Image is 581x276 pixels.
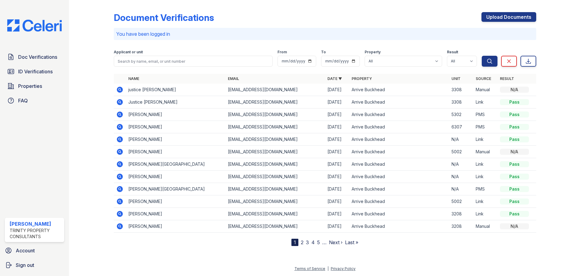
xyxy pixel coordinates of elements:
td: Arrive Buckhead [349,96,449,108]
a: 4 [311,239,315,245]
div: Pass [500,161,529,167]
td: justice [PERSON_NAME] [126,84,225,96]
div: Pass [500,211,529,217]
td: N/A [449,183,473,195]
td: [PERSON_NAME][GEOGRAPHIC_DATA] [126,158,225,171]
a: Privacy Policy [331,266,356,271]
a: Next › [329,239,343,245]
a: Source [476,76,491,81]
td: [PERSON_NAME] [126,171,225,183]
td: N/A [449,158,473,171]
td: [DATE] [325,146,349,158]
td: [DATE] [325,108,349,121]
td: Link [473,158,497,171]
td: [EMAIL_ADDRESS][DOMAIN_NAME] [225,96,325,108]
td: [EMAIL_ADDRESS][DOMAIN_NAME] [225,220,325,233]
a: Date ▼ [327,76,342,81]
a: Name [128,76,139,81]
td: 3208 [449,208,473,220]
a: Account [2,244,67,257]
td: [DATE] [325,133,349,146]
td: 5002 [449,146,473,158]
td: Arrive Buckhead [349,158,449,171]
div: Pass [500,136,529,142]
td: N/A [449,171,473,183]
td: [PERSON_NAME] [126,133,225,146]
span: … [322,239,327,246]
div: N/A [500,223,529,229]
td: [EMAIL_ADDRESS][DOMAIN_NAME] [225,158,325,171]
td: Manual [473,84,497,96]
span: ID Verifications [18,68,53,75]
td: Arrive Buckhead [349,146,449,158]
td: Manual [473,220,497,233]
td: [EMAIL_ADDRESS][DOMAIN_NAME] [225,171,325,183]
td: Arrive Buckhead [349,121,449,133]
a: Unit [451,76,461,81]
td: Justice [PERSON_NAME] [126,96,225,108]
a: FAQ [5,95,64,107]
a: Sign out [2,259,67,271]
td: [PERSON_NAME] [126,208,225,220]
a: Properties [5,80,64,92]
span: FAQ [18,97,28,104]
p: You have been logged in [116,30,534,38]
a: ID Verifications [5,65,64,78]
img: CE_Logo_Blue-a8612792a0a2168367f1c8372b55b34899dd931a85d93a1a3d3e32e68fde9ad4.png [2,19,67,32]
td: [DATE] [325,208,349,220]
td: [EMAIL_ADDRESS][DOMAIN_NAME] [225,84,325,96]
label: Property [365,50,381,55]
a: 3 [306,239,309,245]
td: [EMAIL_ADDRESS][DOMAIN_NAME] [225,133,325,146]
span: Sign out [16,261,34,269]
div: | [327,266,329,271]
td: [DATE] [325,220,349,233]
div: N/A [500,149,529,155]
div: Trinity Property Consultants [10,228,62,240]
label: Applicant or unit [114,50,143,55]
td: 6307 [449,121,473,133]
td: [EMAIL_ADDRESS][DOMAIN_NAME] [225,208,325,220]
a: Last » [345,239,358,245]
td: [EMAIL_ADDRESS][DOMAIN_NAME] [225,108,325,121]
td: Arrive Buckhead [349,183,449,195]
div: Document Verifications [114,12,214,23]
label: To [321,50,326,55]
td: Link [473,195,497,208]
a: Email [228,76,239,81]
a: 5 [317,239,320,245]
td: [PERSON_NAME] [126,220,225,233]
td: 3308 [449,96,473,108]
a: 2 [301,239,304,245]
div: 1 [291,239,298,246]
td: [EMAIL_ADDRESS][DOMAIN_NAME] [225,183,325,195]
div: Pass [500,111,529,118]
td: [EMAIL_ADDRESS][DOMAIN_NAME] [225,195,325,208]
td: 3308 [449,84,473,96]
td: [DATE] [325,195,349,208]
td: [DATE] [325,171,349,183]
label: Result [447,50,458,55]
td: [PERSON_NAME] [126,121,225,133]
td: Arrive Buckhead [349,133,449,146]
td: [PERSON_NAME][GEOGRAPHIC_DATA] [126,183,225,195]
td: [EMAIL_ADDRESS][DOMAIN_NAME] [225,121,325,133]
td: Link [473,133,497,146]
div: N/A [500,87,529,93]
td: Arrive Buckhead [349,84,449,96]
td: Manual [473,146,497,158]
div: Pass [500,186,529,192]
span: Doc Verifications [18,53,57,61]
td: Link [473,96,497,108]
td: N/A [449,133,473,146]
td: PMS [473,183,497,195]
span: Account [16,247,35,254]
div: Pass [500,124,529,130]
td: Arrive Buckhead [349,220,449,233]
td: [DATE] [325,183,349,195]
td: Arrive Buckhead [349,171,449,183]
td: Arrive Buckhead [349,195,449,208]
td: [PERSON_NAME] [126,108,225,121]
td: Link [473,171,497,183]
